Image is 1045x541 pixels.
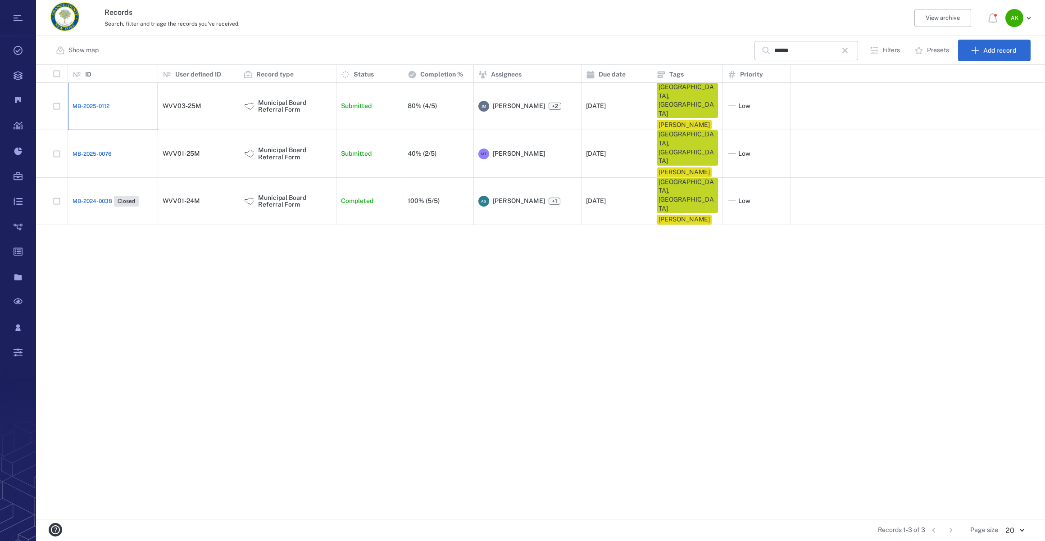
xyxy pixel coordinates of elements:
[20,6,39,14] span: Help
[85,70,91,79] p: ID
[878,526,925,535] span: Records 1-3 of 3
[1005,9,1023,27] div: A K
[258,194,332,208] div: Municipal Board Referral Form
[740,70,763,79] p: Priority
[341,197,373,206] p: Completed
[659,83,716,118] div: [GEOGRAPHIC_DATA], [GEOGRAPHIC_DATA]
[408,198,440,204] div: 100% (5/5)
[341,149,372,158] p: Submitted
[258,147,332,161] div: Municipal Board Referral Form
[50,2,79,31] img: Orange County Planning Department logo
[116,198,137,205] span: Closed
[104,21,240,27] span: Search, filter and triage the records you've received.
[493,149,545,158] span: [PERSON_NAME]
[599,70,626,79] p: Due date
[50,2,79,34] a: Go home
[738,197,750,206] span: Low
[73,150,112,158] a: MB-2025-0076
[491,70,522,79] p: Assignees
[659,178,716,213] div: [GEOGRAPHIC_DATA], [GEOGRAPHIC_DATA]
[244,101,254,112] img: icon Municipal Board Referral Form
[478,101,489,112] div: J M
[341,102,372,111] p: Submitted
[586,103,606,109] div: [DATE]
[420,70,463,79] p: Completion %
[659,168,710,177] div: [PERSON_NAME]
[914,9,971,27] button: View archive
[550,103,560,110] span: +2
[354,70,374,79] p: Status
[738,102,750,111] span: Low
[659,215,710,224] div: [PERSON_NAME]
[909,40,956,61] button: Presets
[163,103,201,109] div: WVV03-25M
[659,121,710,130] div: [PERSON_NAME]
[244,149,254,159] img: icon Municipal Board Referral Form
[244,196,254,207] div: Municipal Board Referral Form
[998,525,1031,536] div: 20
[550,198,559,205] span: +1
[73,102,109,110] a: MB-2025-0112
[175,70,221,79] p: User defined ID
[493,197,545,206] span: [PERSON_NAME]
[659,130,716,165] div: [GEOGRAPHIC_DATA], [GEOGRAPHIC_DATA]
[925,523,959,537] nav: pagination navigation
[738,149,750,158] span: Low
[244,101,254,112] div: Municipal Board Referral Form
[258,99,332,113] div: Municipal Board Referral Form
[408,150,436,157] div: 40% (2/5)
[927,46,949,55] p: Presets
[958,40,1031,61] button: Add record
[73,196,139,207] a: MB-2024-0038Closed
[586,150,606,157] div: [DATE]
[493,102,545,111] span: [PERSON_NAME]
[586,198,606,204] div: [DATE]
[478,149,489,159] div: M T
[408,103,437,109] div: 80% (4/5)
[163,150,200,157] div: WVV01-25M
[970,526,998,535] span: Page size
[104,7,740,18] h3: Records
[478,196,489,207] div: A S
[50,40,106,61] button: Show map
[163,198,200,204] div: WVV01-24M
[669,70,684,79] p: Tags
[244,149,254,159] div: Municipal Board Referral Form
[882,46,900,55] p: Filters
[68,46,99,55] p: Show map
[864,40,907,61] button: Filters
[549,198,560,205] span: +1
[244,196,254,207] img: icon Municipal Board Referral Form
[73,197,112,205] span: MB-2024-0038
[1005,9,1034,27] button: AK
[256,70,294,79] p: Record type
[45,519,66,540] button: help
[549,103,561,110] span: +2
